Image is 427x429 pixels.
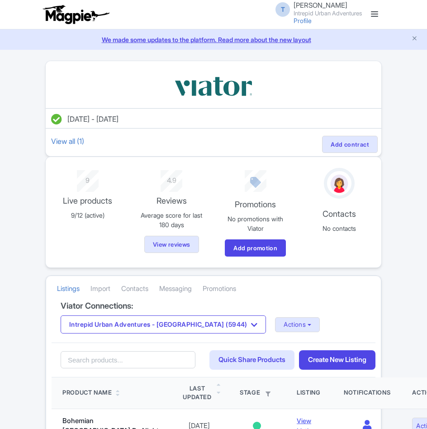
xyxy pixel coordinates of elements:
button: Intrepid Urban Adventures - [GEOGRAPHIC_DATA] (5944) [61,315,266,334]
a: Profile [294,17,312,24]
p: Live products [51,195,124,207]
p: No promotions with Viator [219,214,292,233]
div: Product Name [62,388,112,397]
img: logo-ab69f6fb50320c5b225c76a69d11143b.png [41,5,111,24]
i: Filter by stage [266,391,270,396]
a: Create New Listing [299,350,375,370]
th: Notifications [333,377,401,409]
img: vbqrramwp3xkpi4ekcjz.svg [173,72,254,101]
a: View reviews [144,236,199,253]
a: Listings [57,276,80,301]
p: Contacts [303,208,376,220]
th: Listing [286,377,333,409]
span: T [275,2,290,17]
h4: Viator Connections: [61,301,366,310]
span: [PERSON_NAME] [294,1,347,10]
p: Reviews [135,195,209,207]
a: Promotions [203,276,236,301]
span: [DATE] - [DATE] [67,114,119,124]
a: View all (1) [49,135,86,148]
a: Contacts [121,276,148,301]
p: Average score for last 180 days [135,210,209,229]
button: Close announcement [411,34,418,44]
button: Actions [275,317,320,332]
input: Search products... [61,351,195,368]
small: Intrepid Urban Adventures [294,10,362,16]
img: avatar_key_member-9c1dde93af8b07d7383eb8b5fb890c87.png [329,173,350,195]
a: Messaging [159,276,192,301]
a: Add promotion [225,239,286,257]
a: Quick Share Products [209,350,294,370]
p: 9/12 (active) [51,210,124,220]
p: No contacts [303,224,376,233]
a: Import [90,276,110,301]
a: T [PERSON_NAME] Intrepid Urban Adventures [270,2,362,16]
a: We made some updates to the platform. Read more about the new layout [5,35,422,44]
p: Promotions [219,198,292,210]
a: Add contract [322,136,378,153]
div: 4.9 [135,170,209,186]
div: Last Updated [181,384,213,402]
div: Stage [238,388,275,397]
div: 9 [51,170,124,186]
